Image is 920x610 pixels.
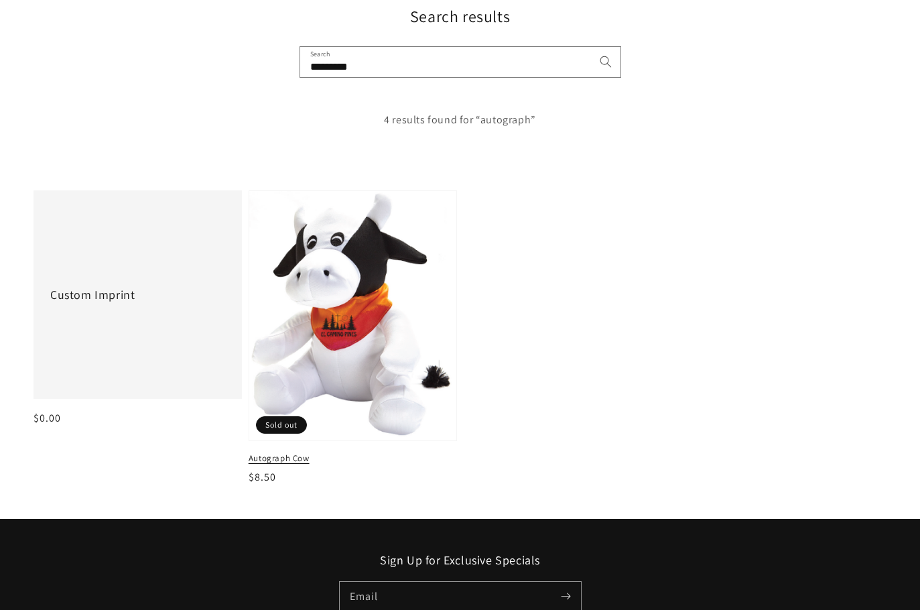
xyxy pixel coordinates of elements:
[34,6,886,27] h1: Search results
[34,190,242,426] a: Custom Imprint $0.00
[34,111,886,130] p: 4 results found for “autograph”
[34,411,61,425] span: $0.00
[34,552,886,568] h2: Sign Up for Exclusive Specials
[256,416,307,434] span: Sold out
[249,190,457,486] a: Autograph Cow Autograph Cow $8.50
[249,470,276,484] span: $8.50
[246,187,459,444] img: Autograph Cow
[591,47,620,76] button: Search
[50,287,135,302] h2: Custom Imprint
[249,452,457,465] span: Autograph Cow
